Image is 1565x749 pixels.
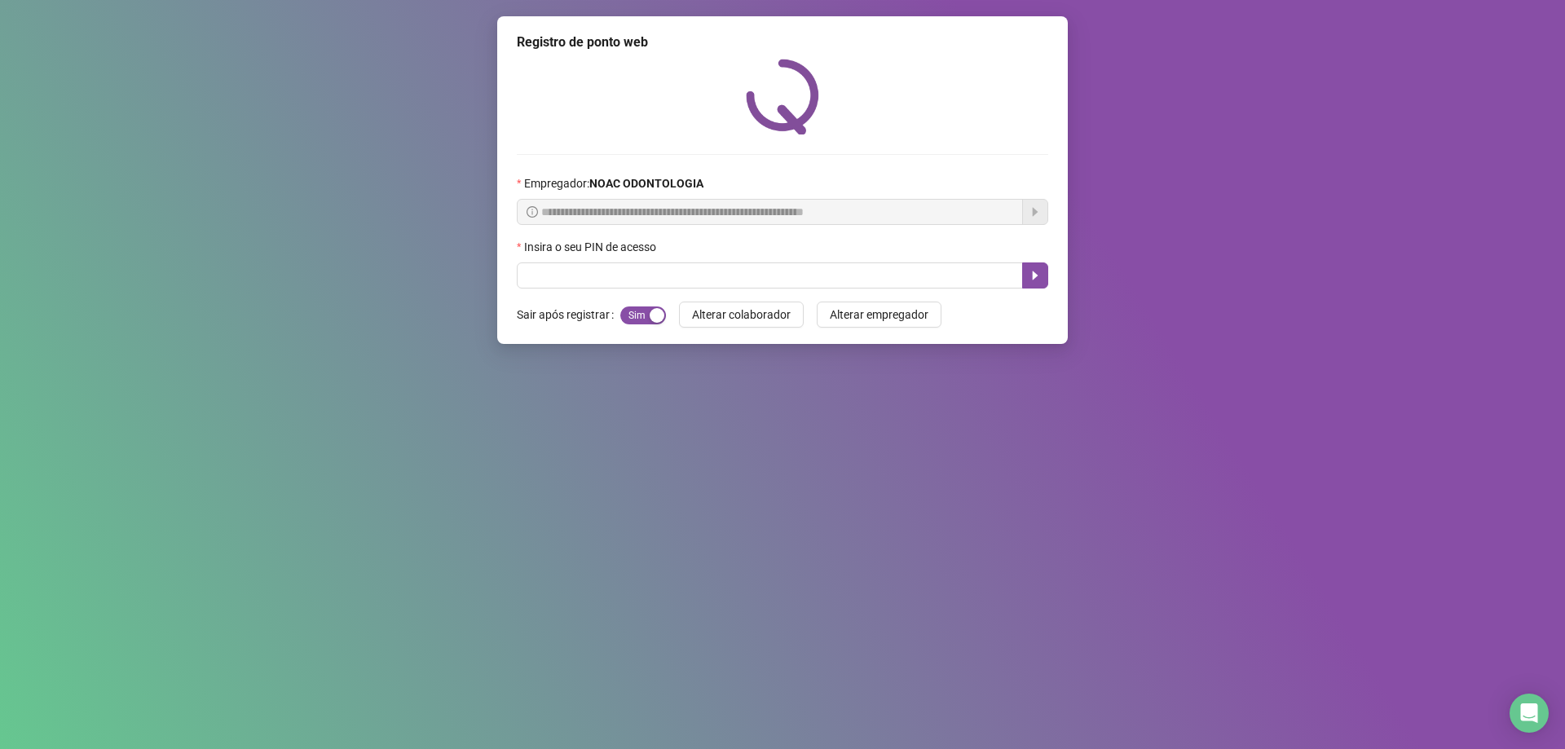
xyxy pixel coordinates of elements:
[692,306,791,324] span: Alterar colaborador
[679,302,804,328] button: Alterar colaborador
[830,306,928,324] span: Alterar empregador
[524,174,703,192] span: Empregador :
[1510,694,1549,733] div: Open Intercom Messenger
[517,302,620,328] label: Sair após registrar
[589,177,703,190] strong: NOAC ODONTOLOGIA
[1029,269,1042,282] span: caret-right
[517,33,1048,52] div: Registro de ponto web
[517,238,667,256] label: Insira o seu PIN de acesso
[746,59,819,134] img: QRPoint
[817,302,941,328] button: Alterar empregador
[527,206,538,218] span: info-circle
